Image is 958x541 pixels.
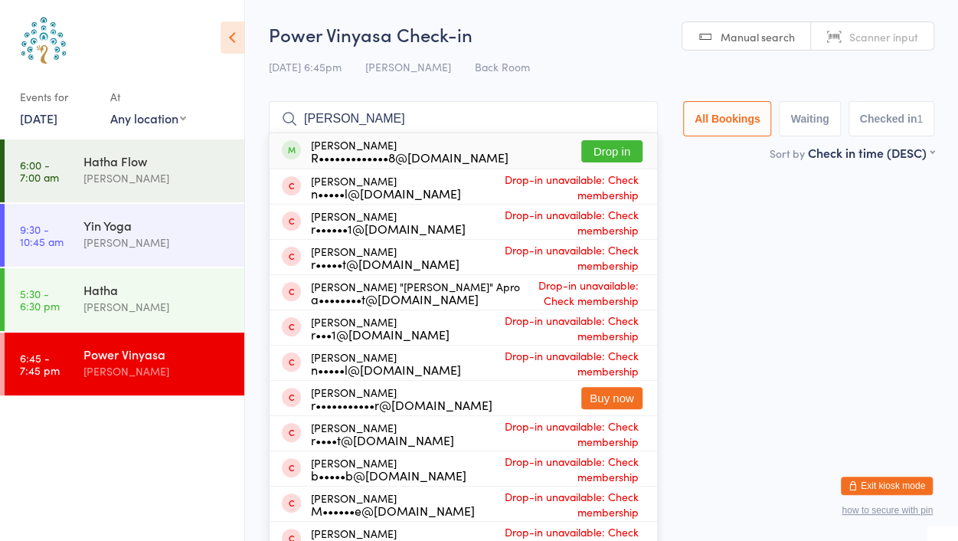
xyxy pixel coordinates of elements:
div: b•••••b@[DOMAIN_NAME] [311,469,466,481]
div: n•••••l@[DOMAIN_NAME] [311,187,461,199]
div: [PERSON_NAME] [311,386,492,411]
a: 6:45 -7:45 pmPower Vinyasa[PERSON_NAME] [5,333,244,395]
div: [PERSON_NAME] [83,234,231,251]
span: Back Room [475,59,530,74]
div: [PERSON_NAME] "[PERSON_NAME]" Apro [311,280,520,305]
span: Manual search [721,29,795,44]
div: r•••1@[DOMAIN_NAME] [311,328,450,340]
div: M••••••e@[DOMAIN_NAME] [311,504,475,516]
button: All Bookings [683,101,772,136]
span: Drop-in unavailable: Check membership [461,344,642,382]
div: [PERSON_NAME] [83,362,231,380]
div: Hatha [83,281,231,298]
span: Drop-in unavailable: Check membership [450,309,642,347]
input: Search [269,101,658,136]
div: [PERSON_NAME] [311,351,461,375]
span: Drop-in unavailable: Check membership [454,415,642,453]
div: Events for [20,84,95,110]
div: Power Vinyasa [83,346,231,362]
a: [DATE] [20,110,57,126]
div: Hatha Flow [83,152,231,169]
button: Drop in [581,140,642,162]
div: Yin Yoga [83,217,231,234]
label: Sort by [770,146,805,161]
button: Waiting [779,101,840,136]
div: a••••••••t@[DOMAIN_NAME] [311,293,520,305]
div: 1 [917,113,923,125]
div: [PERSON_NAME] [83,298,231,316]
a: 9:30 -10:45 amYin Yoga[PERSON_NAME] [5,204,244,267]
button: how to secure with pin [842,505,933,516]
time: 9:30 - 10:45 am [20,223,64,248]
span: [DATE] 6:45pm [269,59,342,74]
span: Drop-in unavailable: Check membership [475,485,642,523]
div: r••••••1@[DOMAIN_NAME] [311,222,466,234]
div: r••••t@[DOMAIN_NAME] [311,434,454,446]
div: Check in time (DESC) [808,144,934,161]
div: [PERSON_NAME] [311,210,466,234]
span: Drop-in unavailable: Check membership [461,168,642,206]
div: R•••••••••••••8@[DOMAIN_NAME] [311,151,508,163]
a: 6:00 -7:00 amHatha Flow[PERSON_NAME] [5,139,244,202]
div: At [110,84,186,110]
div: n•••••l@[DOMAIN_NAME] [311,363,461,375]
div: r•••••••••••r@[DOMAIN_NAME] [311,398,492,411]
button: Checked in1 [848,101,935,136]
div: [PERSON_NAME] [311,139,508,163]
time: 5:30 - 6:30 pm [20,287,60,312]
button: Buy now [581,387,642,409]
img: Australian School of Meditation & Yoga [15,11,73,69]
div: [PERSON_NAME] [311,175,461,199]
div: [PERSON_NAME] [311,457,466,481]
span: Drop-in unavailable: Check membership [466,203,642,241]
div: [PERSON_NAME] [311,421,454,446]
span: [PERSON_NAME] [365,59,451,74]
time: 6:00 - 7:00 am [20,159,59,183]
div: [PERSON_NAME] [311,245,459,270]
h2: Power Vinyasa Check-in [269,21,934,47]
div: [PERSON_NAME] [311,316,450,340]
span: Scanner input [849,29,918,44]
a: 5:30 -6:30 pmHatha[PERSON_NAME] [5,268,244,331]
div: r•••••t@[DOMAIN_NAME] [311,257,459,270]
div: [PERSON_NAME] [311,492,475,516]
span: Drop-in unavailable: Check membership [466,450,642,488]
div: Any location [110,110,186,126]
span: Drop-in unavailable: Check membership [459,238,642,277]
time: 6:45 - 7:45 pm [20,352,60,376]
div: [PERSON_NAME] [83,169,231,187]
button: Exit kiosk mode [841,477,933,495]
span: Drop-in unavailable: Check membership [520,274,642,312]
